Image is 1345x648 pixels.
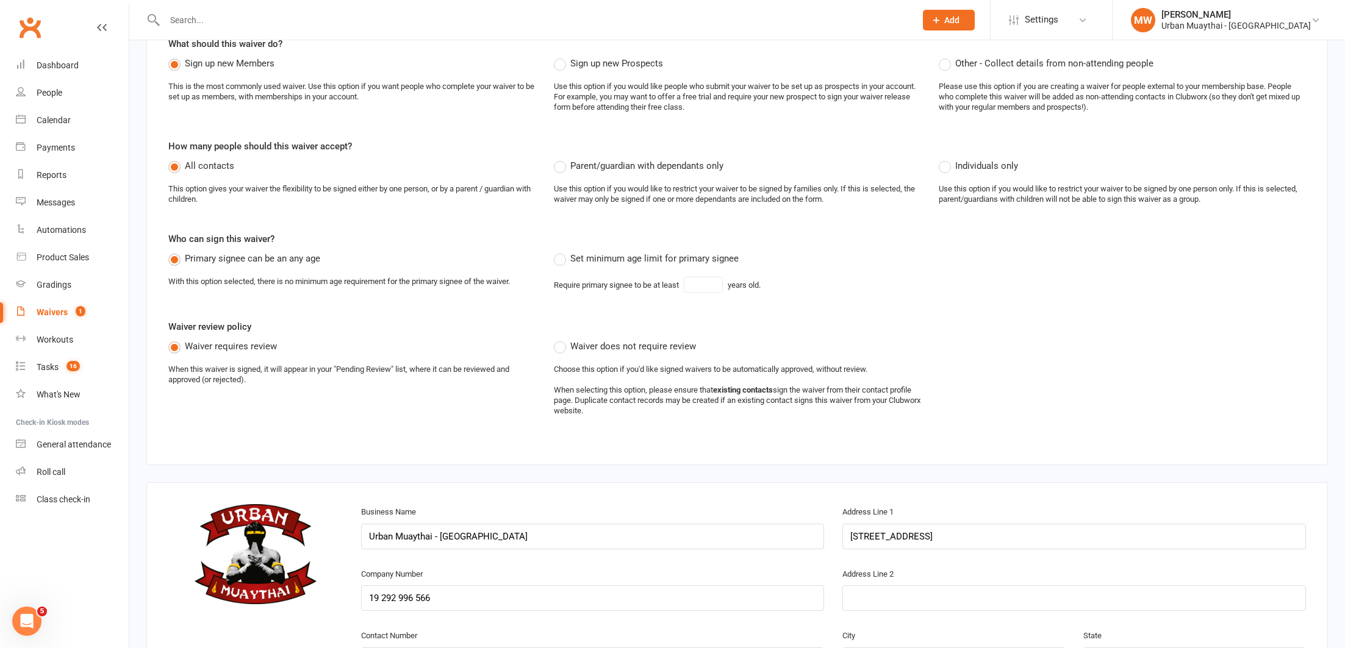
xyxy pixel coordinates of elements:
div: Toby says… [10,290,234,327]
span: Waiver requires review [185,339,277,352]
button: Send a message… [209,394,229,414]
div: Waivers [37,307,68,317]
div: Workouts [37,335,73,344]
a: Dashboard [16,52,129,79]
span: Sign up new Prospects [570,56,663,69]
label: City [842,630,855,643]
textarea: Message… [10,374,234,394]
a: Product Sales [16,244,129,271]
div: Use this option if you would like people who submit your waiver to be set up as prospects in your... [554,82,921,113]
button: Add [923,10,975,30]
strong: existing contacts [713,385,773,394]
div: Messages [37,198,75,207]
div: Automations [37,225,86,235]
div: What's New [37,390,81,399]
img: Profile image for Toby [35,7,54,26]
p: The team can also help [59,15,152,27]
span: 16 [66,361,80,371]
label: State [1083,630,1102,643]
span: Settings [1025,6,1058,34]
a: Reports [16,162,129,189]
div: Urban Muaythai - [GEOGRAPHIC_DATA] [1161,20,1311,31]
a: Workouts [16,326,129,354]
a: Waivers 1 [16,299,129,326]
span: Sign up new Members [185,56,274,69]
a: Source reference 143271: [22,273,32,283]
a: Tasks 16 [16,354,129,381]
div: This option gives your waiver the flexibility to be signed either by one person, or by a parent /... [168,184,536,205]
span: All contacts [185,158,234,171]
div: Reports [37,170,66,180]
a: Calendar [16,107,129,134]
div: General attendance [37,440,111,449]
a: Roll call [16,458,129,486]
button: Upload attachment [58,399,68,409]
div: Use this option if you would like to restrict your waiver to be signed by one person only. If thi... [939,184,1306,205]
div: Roll call [37,467,65,477]
div: MW [1131,8,1155,32]
span: Add [944,15,959,25]
a: Class kiosk mode [16,486,129,513]
div: Payments [37,143,75,152]
div: Toby says… [10,64,234,291]
div: [PERSON_NAME] [1161,9,1311,20]
a: Gradings [16,271,129,299]
div: Close [214,5,236,27]
div: Use this option if you would like to restrict your waiver to be signed by families only. If this ... [554,184,921,205]
a: Payments [16,134,129,162]
button: Emoji picker [19,399,29,409]
div: Is that what you were looking for? [10,290,174,317]
div: ok thanks [173,327,234,354]
div: Calendar [37,115,71,125]
div: Tasks [37,362,59,372]
img: thumb_logo.png [195,504,317,604]
label: Who can sign this waiver? [168,232,274,246]
div: You're welcome. If you have any more questions or need further assistance, feel free to ask. [10,363,200,413]
span: Individuals only [955,158,1018,171]
a: Clubworx [15,12,45,43]
div: This is the most commonly used waiver. Use this option if you want people who complete your waive... [168,82,536,102]
span: Waiver does not require review [570,339,696,352]
div: However, you can create custom reports using membership-related filters. For example, you can fil... [20,137,224,221]
div: Gradings [37,280,71,290]
span: 5 [37,607,47,616]
label: Waiver review policy [168,319,251,334]
a: Automations [16,216,129,244]
div: No, promotions cannot be used as a direct category in reports. The Promotions feature is specific... [10,64,234,290]
label: How many people should this waiver accept? [168,139,352,154]
div: People [37,88,62,98]
a: Source reference 2646085: [105,210,115,220]
div: Can i use promotions as a category in reports [54,23,224,46]
input: Search... [161,12,907,29]
div: Can i use promotions as a category in reports [44,15,234,54]
a: Source reference 2419894: [64,121,74,130]
div: Please use this option if you are creating a waiver for people external to your membership base. ... [939,82,1306,113]
div: Require primary signee to be at least years old. [554,277,761,293]
div: When this waiver is signed, it will appear in your "Pending Review" list, where it can be reviewe... [168,365,536,385]
div: Product Sales [37,252,89,262]
a: What's New [16,381,129,408]
span: Parent/guardian with dependants only [570,158,723,171]
a: Messages [16,189,129,216]
span: Primary signee can be an any age [185,251,320,264]
label: What should this waiver do? [168,37,282,51]
div: With this option selected, there is no minimum age requirement for the primary signee of the waiver. [168,277,510,287]
div: Melissa says… [10,15,234,63]
div: Melissa says… [10,327,234,363]
button: go back [8,5,31,28]
label: Address Line 1 [842,506,894,519]
button: Start recording [77,399,87,409]
div: Dashboard [37,60,79,70]
span: 1 [76,306,85,316]
iframe: Intercom live chat [12,607,41,636]
div: To build custom reports with these filters, go to Reports and use filters like "Membership > Memb... [20,227,224,282]
div: Class check-in [37,494,90,504]
a: General attendance kiosk mode [16,431,129,458]
div: ok thanks [183,334,224,346]
div: Choose this option if you'd like signed waivers to be automatically approved, without review. Whe... [554,365,921,416]
span: Set minimum age limit for primary signee [570,251,739,264]
span: Other - Collect details from non-attending people [955,56,1153,69]
label: Contact Number [361,630,417,643]
div: Is that what you were looking for? [20,297,165,310]
button: Home [191,5,214,28]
